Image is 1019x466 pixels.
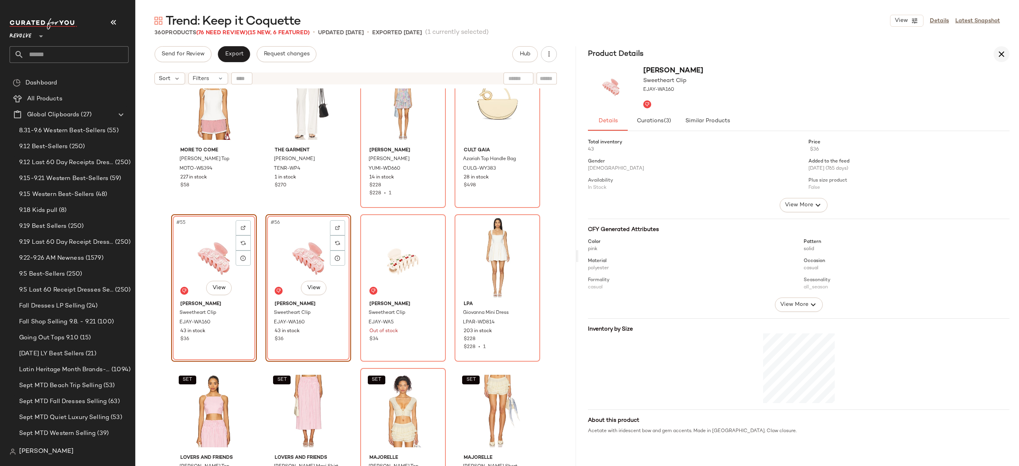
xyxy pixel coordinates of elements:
span: (1094) [110,365,131,374]
img: EJAY-WA160_V1.jpg [588,65,634,108]
span: EJAY-WA160 [274,319,305,326]
span: (3) [664,118,671,124]
img: svg%3e [276,288,281,293]
span: MORE TO COME [180,147,248,154]
h3: Product Details [578,49,653,60]
span: 9.12 Last 60 Day Receipts Dresses [19,158,113,167]
span: 9.15 Western Best-Sellers [19,190,94,199]
span: $228 [464,336,475,343]
span: SET [466,377,476,383]
span: (1 currently selected) [425,28,489,37]
img: MALR-WS975_V1.jpg [363,371,443,451]
span: MAJORELLE [369,454,437,462]
span: Sort [159,74,170,83]
span: 1 [389,191,391,196]
span: Curations [636,118,671,124]
span: 1 [483,345,486,350]
span: (15 New, 6 Featured) [248,30,310,36]
span: View [307,285,320,291]
span: Out of stock [369,328,398,335]
span: Giovanna Mini Dress [463,309,509,317]
button: View [890,15,923,27]
span: [PERSON_NAME] [369,147,437,154]
span: $58 [180,182,189,189]
span: #55 [176,219,187,227]
span: View More [779,300,808,309]
span: (76 Need Review) [196,30,248,36]
span: Filters [193,74,209,83]
span: [PERSON_NAME] [643,67,703,74]
span: Send for Review [161,51,205,57]
span: #56 [270,219,281,227]
img: svg%3e [335,241,340,245]
span: (100) [96,317,114,327]
span: 227 in stock [180,174,207,181]
button: View More [775,298,822,312]
span: $228 [369,182,381,189]
img: EJAY-WA160_V1.jpg [174,217,254,298]
span: Dashboard [25,78,57,88]
button: SET [368,376,385,384]
span: Revolve [10,27,31,41]
span: EJAY-WA5 [369,319,394,326]
span: 9.19 Best Sellers [19,222,66,231]
span: (250) [68,142,85,151]
img: cfy_white_logo.C9jOOHJF.svg [10,18,77,29]
span: Sept MTD Beach Trip Selling [19,381,102,390]
span: 8.31-9.6 Western Best-Sellers [19,126,105,135]
img: svg%3e [645,102,650,107]
span: Export [224,51,243,57]
span: Global Clipboards [27,110,79,119]
span: LPAR-WD814 [463,319,495,326]
span: (8) [57,206,66,215]
span: (53) [102,381,115,390]
img: EJAY-WA160_V1.jpg [268,217,348,298]
span: Sweetheart Clip [369,309,405,317]
p: Exported [DATE] [372,29,422,37]
span: 28 in stock [464,174,489,181]
span: Sept MTD Fall Dresses Selling [19,397,107,406]
span: Fall Shop Selling 9.8. - 9.21 [19,317,96,327]
span: View [212,285,226,291]
span: 9.5 Best-Sellers [19,270,65,279]
span: (48) [94,190,107,199]
span: Latin Heritage Month Brands- DO NOT DELETE [19,365,110,374]
a: Details [930,17,949,25]
span: (24) [85,302,98,311]
span: Going Out Tops 9.10 [19,333,78,343]
span: (250) [65,270,82,279]
span: 9.22-9.26 AM Newness [19,254,84,263]
span: Hub [519,51,531,57]
span: EJAY-WA160 [180,319,211,326]
span: Sept MTD Quiet Luxury Selling [19,413,109,422]
span: 9.5 Last 60 Receipt Dresses Selling [19,286,113,295]
span: 9.15-9.21 Western Best-Sellers [19,174,108,183]
span: MOTO-WS394 [180,165,213,172]
span: • [313,28,315,37]
span: Cult Gaia [464,147,531,154]
span: (59) [108,174,121,183]
span: [PERSON_NAME] [274,156,315,163]
span: $228 [464,345,475,350]
span: 9.18 Kids pull [19,206,57,215]
img: svg%3e [154,17,162,25]
span: Lovers and Friends [180,454,248,462]
div: Inventory by Size [588,325,1009,333]
span: SET [371,377,381,383]
button: View [301,281,326,295]
img: EJAY-WA5_V1.jpg [363,217,443,298]
img: svg%3e [10,448,16,455]
span: TENR-WP4 [274,165,301,172]
span: (55) [105,126,119,135]
span: (250) [113,286,131,295]
div: Acetate with iridescent bow and gem accents. Made in [GEOGRAPHIC_DATA]. Claw closure. [588,428,1009,435]
img: LOVF-WS3184_V1.jpg [174,371,254,451]
span: YUMI-WD660 [369,165,400,172]
span: Trend: Keep it Coquette [166,14,301,29]
span: $270 [275,182,287,189]
span: [PERSON_NAME] [369,301,437,308]
span: 14 in stock [369,174,394,181]
button: Hub [512,46,538,62]
span: Sept MTD Western Selling [19,429,96,438]
button: SET [462,376,480,384]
